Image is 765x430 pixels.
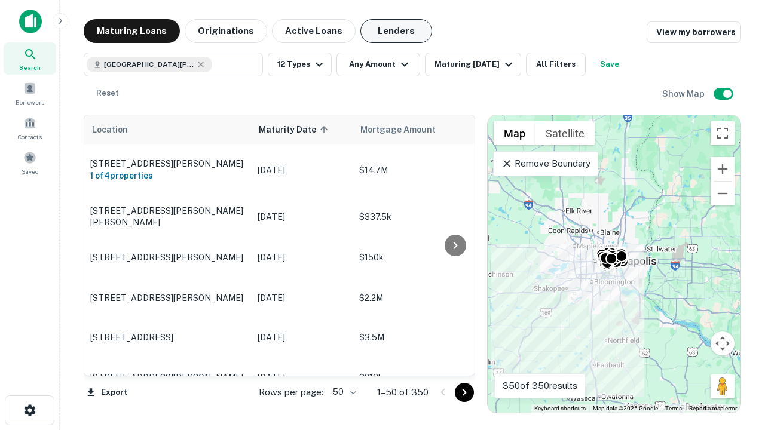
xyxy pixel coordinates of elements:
[258,291,347,305] p: [DATE]
[90,158,246,169] p: [STREET_ADDRESS][PERSON_NAME]
[84,383,130,401] button: Export
[359,331,479,344] p: $3.5M
[647,21,741,43] a: View my borrowers
[90,252,246,263] p: [STREET_ADDRESS][PERSON_NAME]
[359,164,479,177] p: $14.7M
[491,397,530,413] img: Google
[455,383,474,402] button: Go to next page
[4,42,56,75] a: Search
[90,293,246,303] p: [STREET_ADDRESS][PERSON_NAME]
[593,405,658,411] span: Map data ©2025 Google
[19,10,42,33] img: capitalize-icon.png
[425,53,521,76] button: Maturing [DATE]
[252,115,353,144] th: Maturity Date
[353,115,485,144] th: Mortgage Amount
[336,53,420,76] button: Any Amount
[488,115,740,413] div: 0 0
[19,63,41,72] span: Search
[526,53,586,76] button: All Filters
[535,121,595,145] button: Show satellite imagery
[377,385,429,400] p: 1–50 of 350
[258,251,347,264] p: [DATE]
[359,251,479,264] p: $150k
[711,374,735,398] button: Drag Pegman onto the map to open Street View
[359,291,479,305] p: $2.2M
[360,19,432,43] button: Lenders
[258,210,347,223] p: [DATE]
[711,182,735,205] button: Zoom out
[90,332,246,343] p: [STREET_ADDRESS]
[84,19,180,43] button: Maturing Loans
[491,397,530,413] a: Open this area in Google Maps (opens a new window)
[665,405,682,411] a: Terms
[711,157,735,181] button: Zoom in
[494,121,535,145] button: Show street map
[90,372,246,383] p: [STREET_ADDRESS][PERSON_NAME]
[259,122,332,137] span: Maturity Date
[501,156,590,171] p: Remove Boundary
[359,210,479,223] p: $337.5k
[90,169,246,182] h6: 1 of 4 properties
[104,59,194,70] span: [GEOGRAPHIC_DATA][PERSON_NAME], [GEOGRAPHIC_DATA], [GEOGRAPHIC_DATA]
[689,405,737,411] a: Report a map error
[434,57,516,72] div: Maturing [DATE]
[360,122,451,137] span: Mortgage Amount
[268,53,332,76] button: 12 Types
[16,97,44,107] span: Borrowers
[258,164,347,177] p: [DATE]
[84,115,252,144] th: Location
[4,146,56,179] a: Saved
[259,385,323,400] p: Rows per page:
[88,81,127,105] button: Reset
[90,205,246,227] p: [STREET_ADDRESS][PERSON_NAME][PERSON_NAME]
[272,19,356,43] button: Active Loans
[534,404,586,413] button: Keyboard shortcuts
[662,87,706,100] h6: Show Map
[590,53,629,76] button: Save your search to get updates of matches that match your search criteria.
[91,122,128,137] span: Location
[22,167,39,176] span: Saved
[258,331,347,344] p: [DATE]
[185,19,267,43] button: Originations
[359,371,479,384] p: $218k
[705,296,765,354] iframe: Chat Widget
[18,132,42,142] span: Contacts
[4,112,56,144] a: Contacts
[711,121,735,145] button: Toggle fullscreen view
[4,77,56,109] a: Borrowers
[328,383,358,401] div: 50
[258,371,347,384] p: [DATE]
[503,379,577,393] p: 350 of 350 results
